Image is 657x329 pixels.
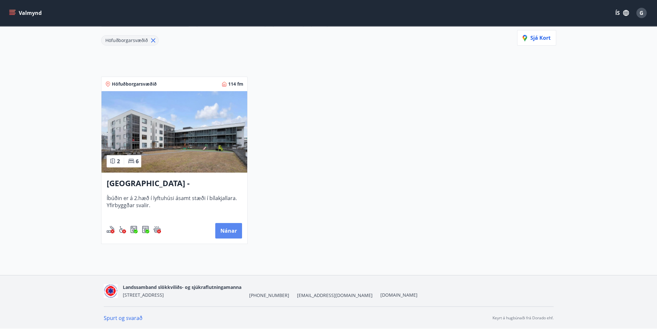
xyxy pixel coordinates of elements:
button: menu [8,7,44,19]
h3: [GEOGRAPHIC_DATA] - Grandavegur 42F, íbúð 205 [107,178,242,189]
div: Reykingar / Vape [107,226,114,233]
p: Keyrt á hugbúnaði frá Dorado ehf. [493,315,554,321]
span: Landssamband slökkviliðs- og sjúkraflutningamanna [123,284,241,290]
span: G [640,9,643,16]
img: Dl16BY4EX9PAW649lg1C3oBuIaAsR6QVDQBO2cTm.svg [130,226,138,233]
img: 5co5o51sp293wvT0tSE6jRQ7d6JbxoluH3ek357x.png [104,284,118,298]
span: Höfuðborgarsvæðið [105,37,148,43]
div: Höfuðborgarsvæðið [101,35,159,46]
a: [DOMAIN_NAME] [380,292,418,298]
img: hddCLTAnxqFUMr1fxmbGG8zWilo2syolR0f9UjPn.svg [142,226,149,233]
button: Nánar [215,223,242,239]
a: Spurt og svarað [104,314,143,322]
img: 8IYIKVZQyRlUC6HQIIUSdjpPGRncJsz2RzLgWvp4.svg [118,226,126,233]
span: Íbúðin er á 2.hæð í lyftuhúsi ásamt stæði í bílakjallara. Yfirbyggðar svalir. [107,195,242,216]
button: ÍS [612,7,632,19]
div: Heitur pottur [153,226,161,233]
span: 114 fm [228,81,243,87]
div: Þurrkari [142,226,149,233]
img: QNIUl6Cv9L9rHgMXwuzGLuiJOj7RKqxk9mBFPqjq.svg [107,226,114,233]
span: Höfuðborgarsvæðið [112,81,157,87]
button: G [634,5,649,21]
img: h89QDIuHlAdpqTriuIvuEWkTH976fOgBEOOeu1mi.svg [153,226,161,233]
span: [STREET_ADDRESS] [123,292,164,298]
span: 6 [136,158,139,165]
button: Sjá kort [517,30,556,46]
img: Paella dish [101,91,247,173]
span: [PHONE_NUMBER] [249,292,289,299]
div: Þvottavél [130,226,138,233]
div: Aðgengi fyrir hjólastól [118,226,126,233]
span: [EMAIL_ADDRESS][DOMAIN_NAME] [297,292,373,299]
span: 2 [117,158,120,165]
span: Sjá kort [523,34,551,41]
